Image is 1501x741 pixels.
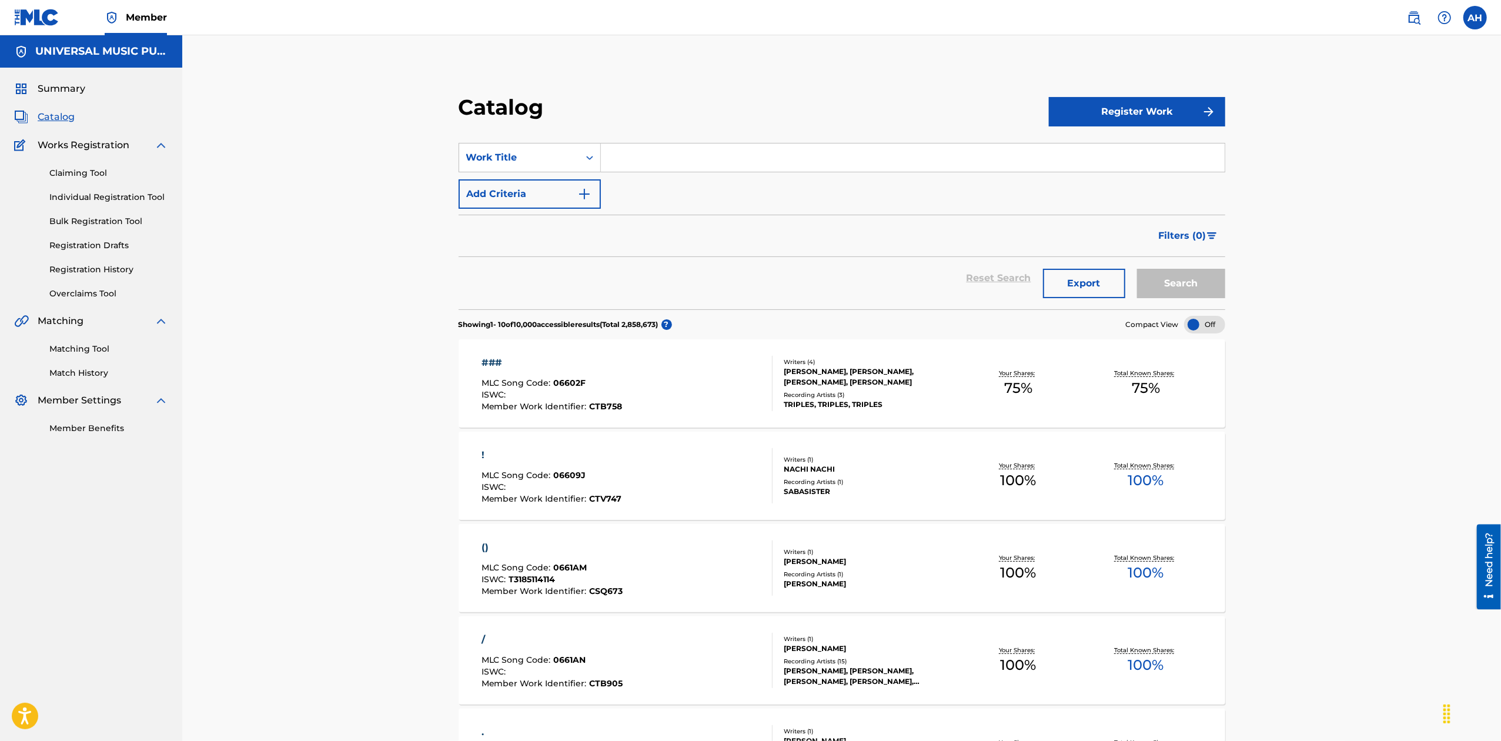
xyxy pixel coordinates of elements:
div: NACHI NACHI [784,464,955,475]
a: Matching Tool [49,343,168,355]
div: [PERSON_NAME], [PERSON_NAME], [PERSON_NAME], [PERSON_NAME] [784,366,955,388]
div: Writers ( 4 ) [784,358,955,366]
p: Total Known Shares: [1115,646,1178,655]
span: 75 % [1132,378,1160,399]
a: SummarySummary [14,82,85,96]
div: User Menu [1463,6,1487,29]
span: 06609J [554,470,586,480]
div: () [482,540,623,555]
span: Compact View [1126,319,1179,330]
span: Member [126,11,167,24]
div: [PERSON_NAME] [784,556,955,567]
img: Member Settings [14,393,28,408]
span: CTB905 [590,678,623,689]
span: 0661AN [554,655,586,665]
img: expand [154,393,168,408]
img: Accounts [14,45,28,59]
span: Member Settings [38,393,121,408]
a: ###MLC Song Code:06602FISWC:Member Work Identifier:CTB758Writers (4)[PERSON_NAME], [PERSON_NAME],... [459,339,1225,428]
div: [PERSON_NAME], [PERSON_NAME], [PERSON_NAME], [PERSON_NAME], [PERSON_NAME] [784,666,955,687]
a: Claiming Tool [49,167,168,179]
span: Member Work Identifier : [482,678,590,689]
span: ? [661,319,672,330]
img: f7272a7cc735f4ea7f67.svg [1202,105,1216,119]
div: / [482,633,623,647]
div: [PERSON_NAME] [784,643,955,654]
div: Writers ( 1 ) [784,727,955,736]
img: Catalog [14,110,28,124]
div: Writers ( 1 ) [784,635,955,643]
form: Search Form [459,143,1225,309]
a: Registration History [49,263,168,276]
span: CSQ673 [590,586,623,596]
div: Drag [1438,696,1456,732]
a: Overclaims Tool [49,288,168,300]
span: 100 % [1001,562,1037,583]
a: Member Benefits [49,422,168,435]
p: Your Shares: [999,553,1038,562]
div: Help [1433,6,1456,29]
span: Works Registration [38,138,129,152]
img: Summary [14,82,28,96]
div: SABASISTER [784,486,955,497]
span: 100 % [1001,470,1037,491]
span: 100 % [1128,655,1164,676]
a: Registration Drafts [49,239,168,252]
img: search [1407,11,1421,25]
img: 9d2ae6d4665cec9f34b9.svg [577,187,591,201]
a: Bulk Registration Tool [49,215,168,228]
img: Top Rightsholder [105,11,119,25]
span: T3185114114 [509,574,556,585]
div: Recording Artists ( 3 ) [784,390,955,399]
iframe: Resource Center [1468,525,1501,610]
img: Matching [14,314,29,328]
span: 100 % [1128,470,1164,491]
button: Filters (0) [1152,221,1225,251]
img: help [1438,11,1452,25]
img: expand [154,138,168,152]
span: ISWC : [482,574,509,585]
p: Showing 1 - 10 of 10,000 accessible results (Total 2,858,673 ) [459,319,658,330]
p: Total Known Shares: [1115,553,1178,562]
span: MLC Song Code : [482,378,554,388]
h2: Catalog [459,94,550,121]
a: Public Search [1402,6,1426,29]
div: Writers ( 1 ) [784,455,955,464]
span: Filters ( 0 ) [1159,229,1206,243]
button: Export [1043,269,1125,298]
div: ! [482,448,622,462]
div: Work Title [466,151,572,165]
img: MLC Logo [14,9,59,26]
span: CTV747 [590,493,622,504]
span: Member Work Identifier : [482,586,590,596]
a: Individual Registration Tool [49,191,168,203]
span: MLC Song Code : [482,655,554,665]
span: MLC Song Code : [482,470,554,480]
div: Recording Artists ( 1 ) [784,478,955,486]
span: ISWC : [482,666,509,677]
a: Match History [49,367,168,379]
div: . [482,725,623,739]
a: ()MLC Song Code:0661AMISWC:T3185114114Member Work Identifier:CSQ673Writers (1)[PERSON_NAME]Record... [459,524,1225,612]
p: Your Shares: [999,369,1038,378]
div: [PERSON_NAME] [784,579,955,589]
img: Works Registration [14,138,29,152]
span: ISWC : [482,482,509,492]
span: 100 % [1128,562,1164,583]
iframe: Chat Widget [1442,685,1501,741]
span: 0661AM [554,562,587,573]
p: Your Shares: [999,646,1038,655]
span: ISWC : [482,389,509,400]
span: 75 % [1004,378,1032,399]
a: !MLC Song Code:06609JISWC:Member Work Identifier:CTV747Writers (1)NACHI NACHIRecording Artists (1... [459,432,1225,520]
span: Summary [38,82,85,96]
span: 06602F [554,378,586,388]
span: 100 % [1001,655,1037,676]
span: Catalog [38,110,75,124]
p: Total Known Shares: [1115,369,1178,378]
span: MLC Song Code : [482,562,554,573]
p: Your Shares: [999,461,1038,470]
p: Total Known Shares: [1115,461,1178,470]
h5: UNIVERSAL MUSIC PUB GROUP [35,45,168,58]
